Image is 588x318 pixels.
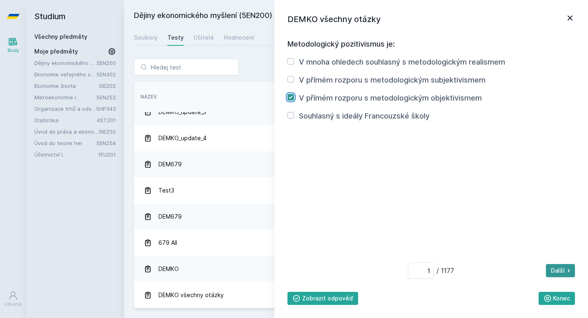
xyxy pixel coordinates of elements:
[167,29,184,46] a: Testy
[96,140,116,146] a: 5EN254
[134,204,578,230] a: DEM679 [DATE] 226
[158,208,182,225] span: DEM679
[194,29,214,46] a: Učitelé
[96,60,116,66] a: 5EN200
[34,70,96,78] a: Ekonomie veřejného sektoru
[99,83,116,89] a: 5IE202
[98,151,116,158] a: 1FU201
[34,105,96,113] a: Organizace trhů a odvětví pohledem manažerů
[134,34,158,42] div: Soubory
[299,58,505,66] label: V mnoha ohledech souhlasný s metodologickým realismem
[34,93,96,101] a: Mikroekonomie I.
[134,282,578,308] a: DEMKO všechny otázky [DATE] 1177
[34,82,99,90] a: Ekonomie života
[134,177,578,204] a: Test3 [DATE] 3
[140,93,157,101] button: Název
[96,94,116,101] a: 5EN252
[34,116,97,124] a: Statistika
[158,130,207,146] span: DEMKO_update_4
[539,292,575,305] button: Konec
[224,29,254,46] a: Hodnocení
[134,29,158,46] a: Soubory
[158,104,206,120] span: DEMKO_update_3
[134,230,578,256] a: 679 All [DATE] 678
[158,235,177,251] span: 679 All
[158,182,174,199] span: Test3
[194,34,214,42] div: Učitelé
[134,256,578,282] a: DEMKO [DATE] 2
[158,156,182,172] span: DEM679
[134,59,238,75] input: Hledej test
[2,33,24,58] a: Study
[2,287,24,311] a: Uživatel
[287,38,575,50] h3: Metodologický pozitivismus je:
[546,264,575,277] button: Další
[99,128,116,135] a: 5IE250
[34,128,99,136] a: Úvod do práva a ekonomie
[34,33,87,40] a: Všechny předměty
[4,301,22,307] div: Uživatel
[34,139,96,147] a: Úvod do teorie her
[134,10,484,23] h2: Dějiny ekonomického myšlení (5EN200)
[158,261,179,277] span: DEMKO
[167,34,184,42] div: Testy
[299,112,430,120] label: Souhlasný s ideály Francouzské školy
[34,47,78,56] span: Moje předměty
[134,125,578,151] a: DEMKO_update_4 [DATE] 196
[287,292,358,305] button: Zobrazit odpověď
[96,105,116,112] a: 5HP343
[158,287,224,303] span: DEMKO všechny otázky
[96,71,116,78] a: 5EN302
[134,151,578,177] a: DEM679 [DATE] 1
[34,59,96,67] a: Dějiny ekonomického myšlení
[224,34,254,42] div: Hodnocení
[34,150,98,159] a: Účetnictví I.
[299,94,482,102] label: V přímém rozporu s metodologickým objektivismem
[97,117,116,123] a: 4ST201
[7,47,19,54] div: Study
[408,262,454,279] span: / 1177
[299,76,486,84] label: V přímém rozporu s metodologickým subjektivismem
